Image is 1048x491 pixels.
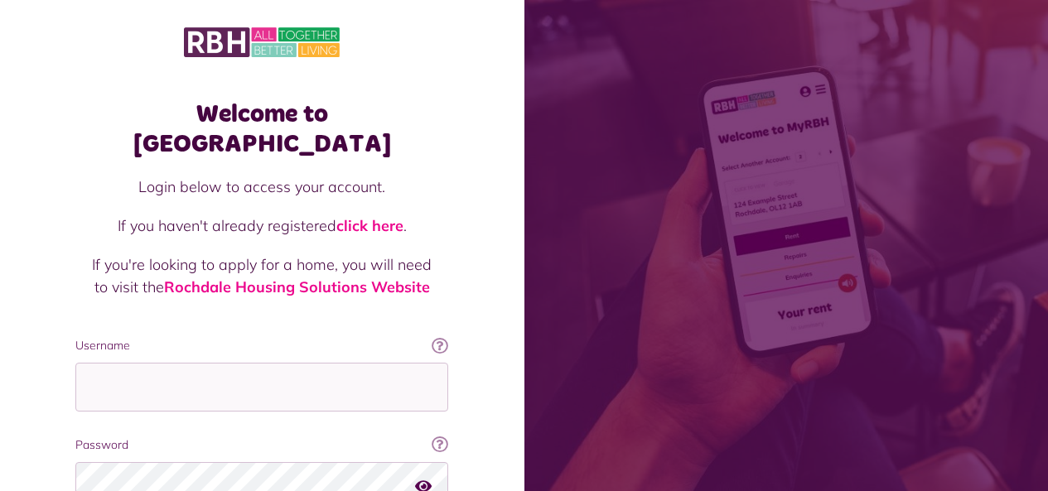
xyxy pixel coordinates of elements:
label: Username [75,337,448,354]
p: Login below to access your account. [92,176,432,198]
p: If you haven't already registered . [92,214,432,237]
label: Password [75,436,448,454]
p: If you're looking to apply for a home, you will need to visit the [92,253,432,298]
img: MyRBH [184,25,340,60]
h1: Welcome to [GEOGRAPHIC_DATA] [75,99,448,159]
a: click here [336,216,403,235]
a: Rochdale Housing Solutions Website [164,277,430,296]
